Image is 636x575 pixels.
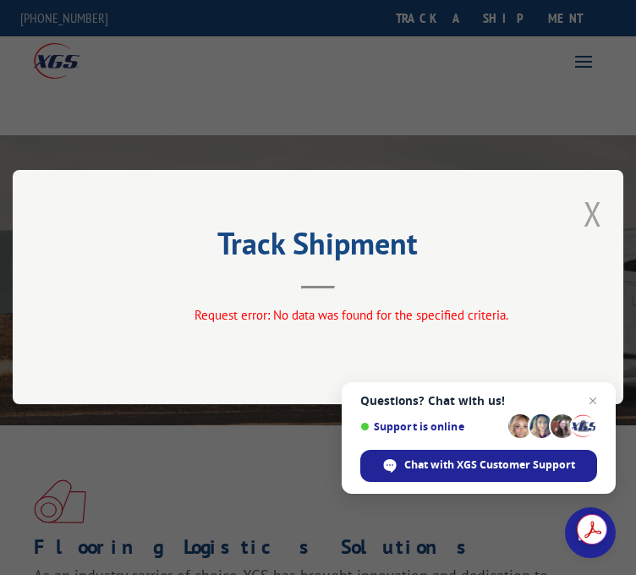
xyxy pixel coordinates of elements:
[360,394,597,408] span: Questions? Chat with us!
[360,420,502,433] span: Support is online
[584,191,602,236] button: Close modal
[195,308,508,324] span: Request error: No data was found for the specified criteria.
[360,450,597,482] span: Chat with XGS Customer Support
[97,232,539,264] h2: Track Shipment
[565,507,616,558] a: Open chat
[404,457,575,473] span: Chat with XGS Customer Support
